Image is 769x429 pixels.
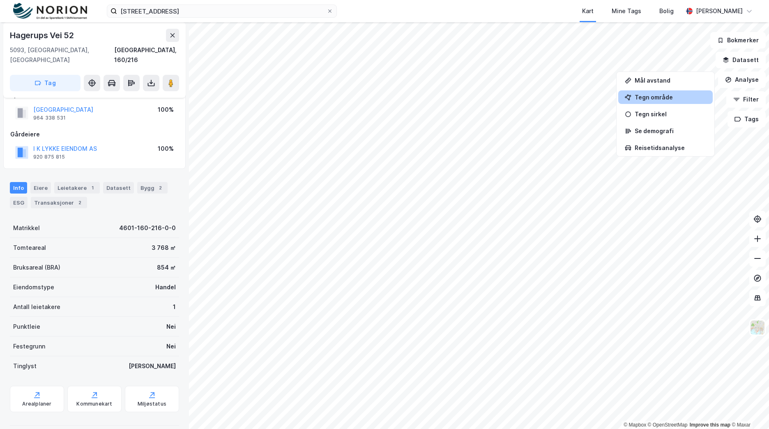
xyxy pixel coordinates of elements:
[10,75,81,91] button: Tag
[624,422,646,428] a: Mapbox
[716,52,766,68] button: Datasett
[33,154,65,160] div: 920 875 815
[137,182,168,194] div: Bygg
[10,29,76,42] div: Hagerups Vei 52
[158,144,174,154] div: 100%
[612,6,641,16] div: Mine Tags
[13,223,40,233] div: Matrikkel
[138,401,166,407] div: Miljøstatus
[157,263,176,272] div: 854 ㎡
[13,282,54,292] div: Eiendomstype
[659,6,674,16] div: Bolig
[166,322,176,332] div: Nei
[173,302,176,312] div: 1
[13,322,40,332] div: Punktleie
[156,184,164,192] div: 2
[166,341,176,351] div: Nei
[10,197,28,208] div: ESG
[13,243,46,253] div: Tomteareal
[13,361,37,371] div: Tinglyst
[710,32,766,48] button: Bokmerker
[13,302,60,312] div: Antall leietakere
[119,223,176,233] div: 4601-160-216-0-0
[750,320,765,335] img: Z
[13,341,45,351] div: Festegrunn
[10,182,27,194] div: Info
[158,105,174,115] div: 100%
[726,91,766,108] button: Filter
[728,111,766,127] button: Tags
[696,6,743,16] div: [PERSON_NAME]
[635,127,706,134] div: Se demografi
[152,243,176,253] div: 3 768 ㎡
[30,182,51,194] div: Eiere
[155,282,176,292] div: Handel
[114,45,179,65] div: [GEOGRAPHIC_DATA], 160/216
[13,263,60,272] div: Bruksareal (BRA)
[76,198,84,207] div: 2
[88,184,97,192] div: 1
[718,71,766,88] button: Analyse
[76,401,112,407] div: Kommunekart
[54,182,100,194] div: Leietakere
[648,422,688,428] a: OpenStreetMap
[635,111,706,118] div: Tegn sirkel
[117,5,327,17] input: Søk på adresse, matrikkel, gårdeiere, leietakere eller personer
[10,129,179,139] div: Gårdeiere
[690,422,730,428] a: Improve this map
[103,182,134,194] div: Datasett
[31,197,87,208] div: Transaksjoner
[635,144,706,151] div: Reisetidsanalyse
[728,390,769,429] iframe: Chat Widget
[582,6,594,16] div: Kart
[728,390,769,429] div: Kontrollprogram for chat
[635,77,706,84] div: Mål avstand
[13,3,87,20] img: norion-logo.80e7a08dc31c2e691866.png
[33,115,66,121] div: 964 338 531
[129,361,176,371] div: [PERSON_NAME]
[22,401,51,407] div: Arealplaner
[10,45,114,65] div: 5093, [GEOGRAPHIC_DATA], [GEOGRAPHIC_DATA]
[635,94,706,101] div: Tegn område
